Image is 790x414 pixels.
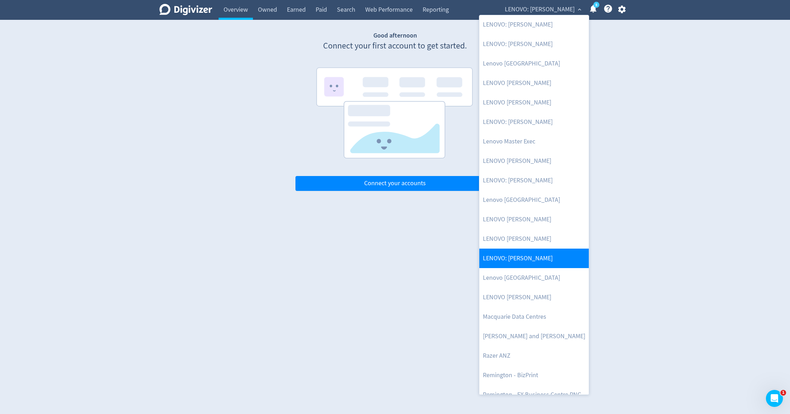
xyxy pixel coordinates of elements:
[479,268,589,288] a: Lenovo [GEOGRAPHIC_DATA]
[479,288,589,307] a: LENOVO [PERSON_NAME]
[479,34,589,54] a: LENOVO: [PERSON_NAME]
[479,171,589,190] a: LENOVO: [PERSON_NAME]
[479,210,589,229] a: LENOVO [PERSON_NAME]
[479,93,589,112] a: LENOVO [PERSON_NAME]
[479,346,589,365] a: Razer ANZ
[479,249,589,268] a: LENOVO: [PERSON_NAME]
[479,151,589,171] a: LENOVO [PERSON_NAME]
[479,15,589,34] a: LENOVO: [PERSON_NAME]
[479,307,589,327] a: Macquarie Data Centres
[780,390,786,396] span: 1
[479,365,589,385] a: Remington - BizPrint
[479,385,589,404] a: Remington - FX Business Centre PNG
[479,112,589,132] a: LENOVO: [PERSON_NAME]
[479,54,589,73] a: Lenovo [GEOGRAPHIC_DATA]
[479,190,589,210] a: Lenovo [GEOGRAPHIC_DATA]
[479,132,589,151] a: Lenovo Master Exec
[766,390,783,407] iframe: Intercom live chat
[479,73,589,93] a: LENOVO [PERSON_NAME]
[479,327,589,346] a: [PERSON_NAME] and [PERSON_NAME]
[479,229,589,249] a: LENOVO [PERSON_NAME]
